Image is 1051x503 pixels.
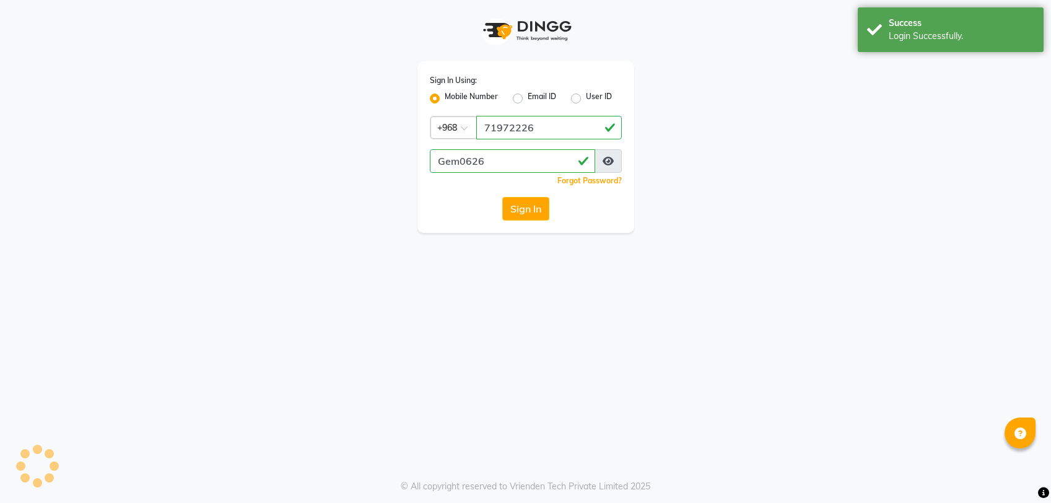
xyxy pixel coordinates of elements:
input: Username [430,149,595,173]
div: Login Successfully. [889,30,1034,43]
label: Email ID [528,91,556,106]
input: Username [476,116,622,139]
button: Sign In [502,197,549,221]
label: Sign In Using: [430,75,477,86]
label: User ID [586,91,612,106]
img: logo1.svg [476,12,575,49]
a: Forgot Password? [557,176,622,185]
label: Mobile Number [445,91,498,106]
div: Success [889,17,1034,30]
